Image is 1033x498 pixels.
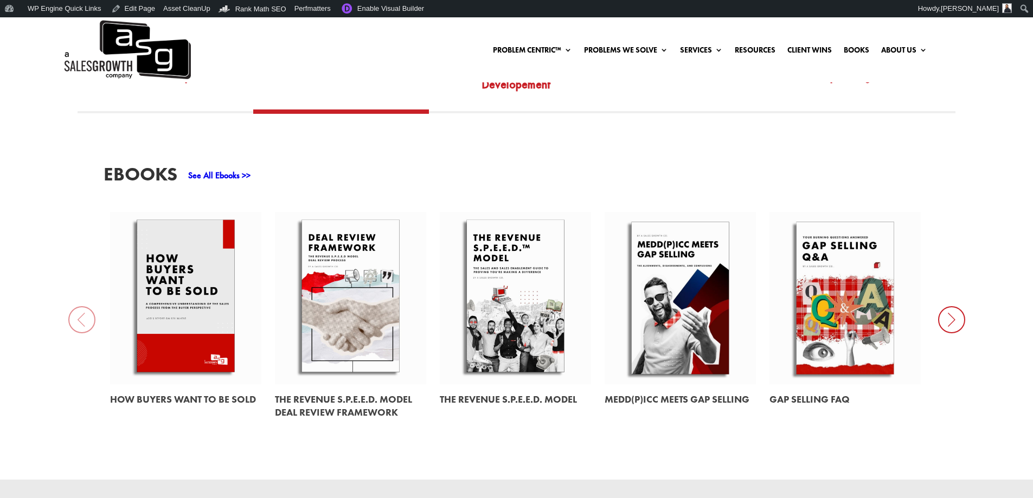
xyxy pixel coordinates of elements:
[844,46,869,58] a: Books
[62,17,191,82] img: ASG Co. Logo
[17,17,26,26] img: logo_orange.svg
[780,59,955,109] a: Gap Selling Resources
[30,17,53,26] div: v 4.0.25
[881,46,927,58] a: About Us
[28,28,119,37] div: Domain: [DOMAIN_NAME]
[429,59,605,109] a: Prospecting & Business Developement
[787,46,832,58] a: Client Wins
[29,68,38,77] img: tab_domain_overview_orange.svg
[188,170,251,181] a: See All Ebooks >>
[41,69,97,76] div: Domain Overview
[680,46,723,58] a: Services
[62,17,191,82] a: A Sales Growth Company Logo
[108,68,117,77] img: tab_keywords_by_traffic_grey.svg
[493,46,572,58] a: Problem Centric™
[253,59,429,109] a: How to Sell
[104,165,177,189] h3: EBooks
[120,69,183,76] div: Keywords by Traffic
[735,46,775,58] a: Resources
[235,5,286,13] span: Rank Math SEO
[78,59,253,109] a: Leadership
[604,59,780,109] a: Case studies & Testimonials
[941,4,999,12] span: [PERSON_NAME]
[584,46,668,58] a: Problems We Solve
[17,28,26,37] img: website_grey.svg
